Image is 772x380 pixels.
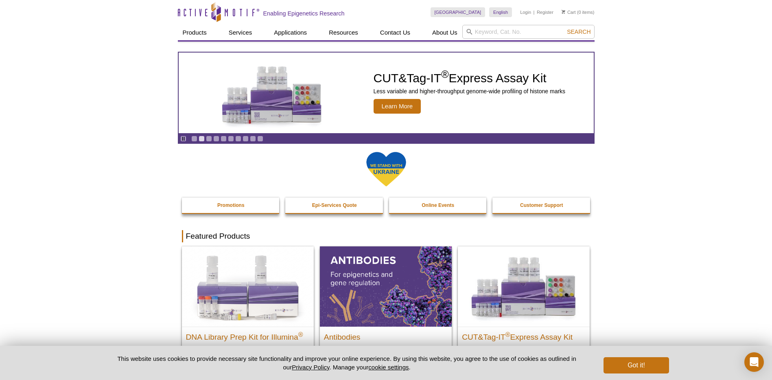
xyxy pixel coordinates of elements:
img: CUT&Tag-IT® Express Assay Kit [458,246,590,326]
a: Go to slide 1 [191,136,197,142]
img: We Stand With Ukraine [366,151,407,187]
img: DNA Library Prep Kit for Illumina [182,246,314,326]
a: English [489,7,512,17]
a: Go to slide 3 [206,136,212,142]
p: Less variable and higher-throughput genome-wide profiling of histone marks​. [462,345,586,362]
a: Go to slide 5 [221,136,227,142]
a: Applications [269,25,312,40]
h2: Antibodies [324,329,448,341]
sup: ® [298,331,303,338]
li: (0 items) [562,7,595,17]
a: Online Events [389,198,488,213]
p: Dual Index NGS Kit for ChIP-Seq, CUT&RUN, and ds methylated DNA assays. [186,345,310,370]
span: Search [567,29,590,35]
a: Login [520,9,531,15]
img: Your Cart [562,10,565,14]
a: Privacy Policy [292,364,329,371]
a: Go to slide 2 [199,136,205,142]
a: About Us [427,25,462,40]
strong: Online Events [422,202,454,208]
a: Contact Us [375,25,415,40]
a: CUT&Tag-IT® Express Assay Kit CUT&Tag-IT®Express Assay Kit Less variable and higher-throughput ge... [458,246,590,370]
h2: CUT&Tag-IT Express Assay Kit [374,72,566,84]
button: cookie settings [368,364,409,371]
a: Go to slide 9 [250,136,256,142]
strong: Epi-Services Quote [312,202,357,208]
a: Epi-Services Quote [285,198,384,213]
p: Application-tested antibodies for ChIP, CUT&Tag, and CUT&RUN. [324,345,448,362]
input: Keyword, Cat. No. [462,25,595,39]
a: Toggle autoplay [180,136,186,142]
button: Got it! [604,357,669,373]
button: Search [564,28,593,35]
a: Go to slide 4 [213,136,219,142]
sup: ® [505,331,510,338]
a: [GEOGRAPHIC_DATA] [431,7,486,17]
sup: ® [441,68,448,80]
a: Services [224,25,257,40]
a: CUT&Tag-IT Express Assay Kit CUT&Tag-IT®Express Assay Kit Less variable and higher-throughput gen... [179,53,594,133]
h2: CUT&Tag-IT Express Assay Kit [462,329,586,341]
li: | [534,7,535,17]
div: Open Intercom Messenger [744,352,764,372]
a: Cart [562,9,576,15]
strong: Customer Support [520,202,563,208]
img: All Antibodies [320,246,452,326]
a: DNA Library Prep Kit for Illumina DNA Library Prep Kit for Illumina® Dual Index NGS Kit for ChIP-... [182,246,314,378]
a: Go to slide 7 [235,136,241,142]
h2: Enabling Epigenetics Research [263,10,345,17]
article: CUT&Tag-IT Express Assay Kit [179,53,594,133]
a: Products [178,25,212,40]
p: Less variable and higher-throughput genome-wide profiling of histone marks [374,88,566,95]
span: Learn More [374,99,421,114]
a: Promotions [182,198,280,213]
a: Resources [324,25,363,40]
h2: Featured Products [182,230,590,242]
a: Go to slide 6 [228,136,234,142]
img: CUT&Tag-IT Express Assay Kit [205,48,339,138]
strong: Promotions [217,202,245,208]
a: Go to slide 10 [257,136,263,142]
a: Customer Support [492,198,591,213]
p: This website uses cookies to provide necessary site functionality and improve your online experie... [103,354,590,371]
a: Register [537,9,553,15]
a: All Antibodies Antibodies Application-tested antibodies for ChIP, CUT&Tag, and CUT&RUN. [320,246,452,370]
h2: DNA Library Prep Kit for Illumina [186,329,310,341]
a: Go to slide 8 [243,136,249,142]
